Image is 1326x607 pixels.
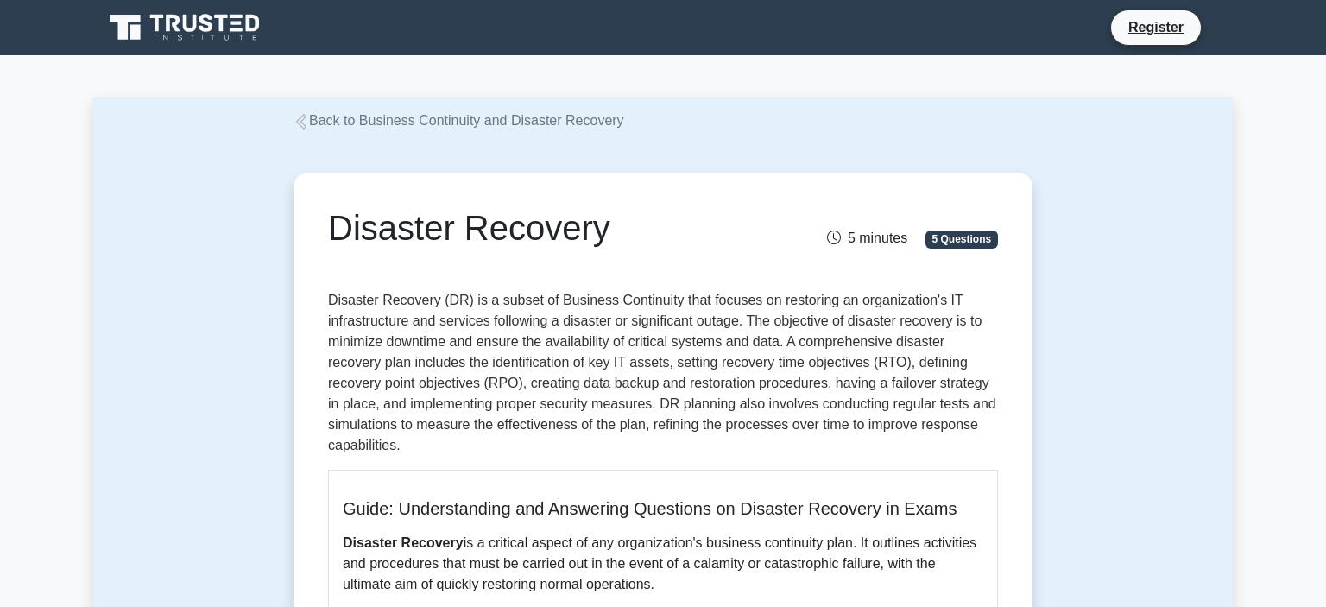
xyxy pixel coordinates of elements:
[328,207,767,249] h1: Disaster Recovery
[294,113,624,128] a: Back to Business Continuity and Disaster Recovery
[925,231,998,248] span: 5 Questions
[827,231,907,245] span: 5 minutes
[343,535,464,550] b: Disaster Recovery
[328,290,998,456] p: Disaster Recovery (DR) is a subset of Business Continuity that focuses on restoring an organizati...
[343,498,983,519] h5: Guide: Understanding and Answering Questions on Disaster Recovery in Exams
[1118,16,1194,38] a: Register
